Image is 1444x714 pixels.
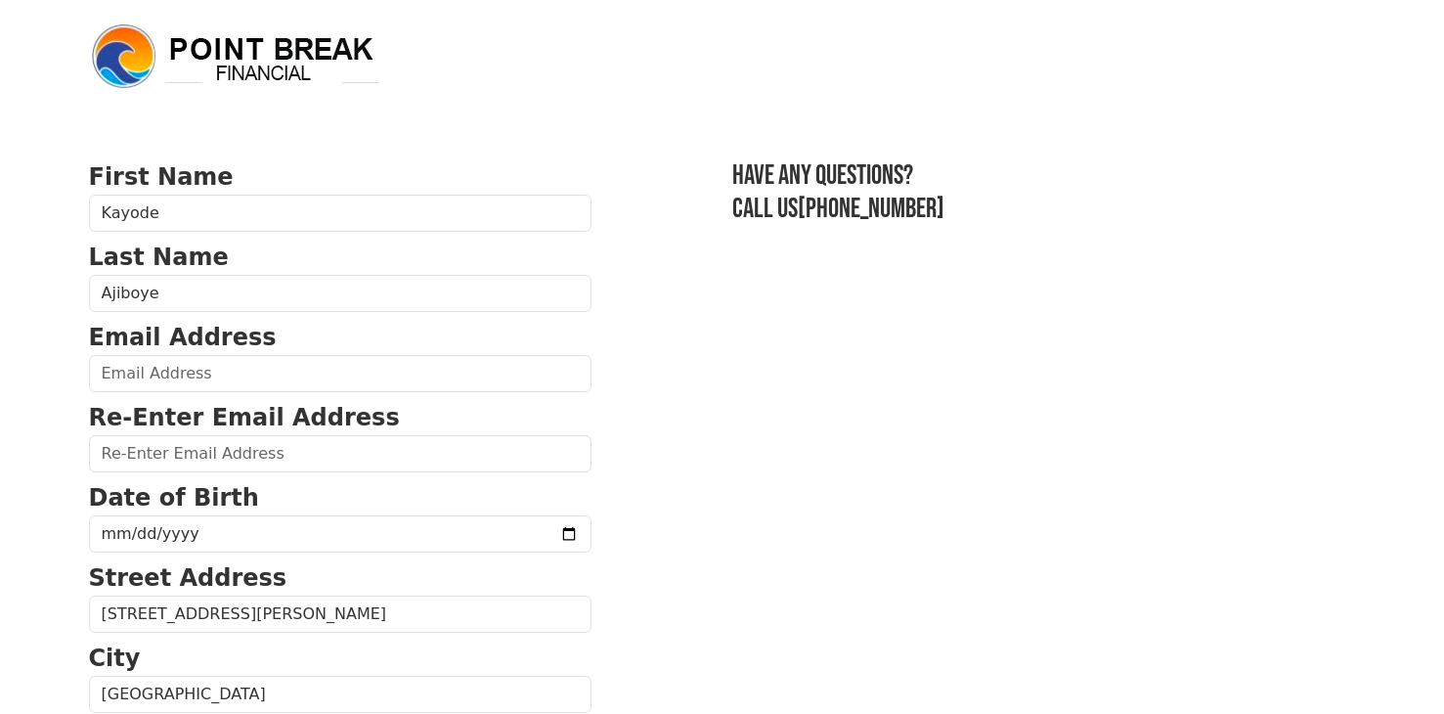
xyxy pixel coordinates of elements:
[89,435,591,472] input: Re-Enter Email Address
[89,676,591,713] input: City
[89,564,287,592] strong: Street Address
[89,275,591,312] input: Last Name
[89,404,400,431] strong: Re-Enter Email Address
[89,195,591,232] input: First Name
[89,163,234,191] strong: First Name
[732,159,1356,193] h3: Have any questions?
[89,484,259,512] strong: Date of Birth
[89,596,591,633] input: Street Address
[89,645,141,672] strong: City
[89,244,229,271] strong: Last Name
[89,324,277,351] strong: Email Address
[89,22,382,92] img: logo.png
[89,355,591,392] input: Email Address
[798,193,944,225] a: [PHONE_NUMBER]
[732,193,1356,226] h3: Call us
